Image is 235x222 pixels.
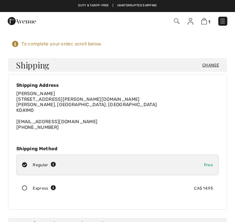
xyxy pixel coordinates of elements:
[16,146,219,152] div: Shipping Method
[8,18,36,24] a: 1ère Avenue
[16,61,49,69] span: Shipping
[16,83,219,88] div: Shipping Address
[16,96,157,114] span: [STREET_ADDRESS][PERSON_NAME][DOMAIN_NAME] [PERSON_NAME], [GEOGRAPHIC_DATA], [GEOGRAPHIC_DATA] K0...
[188,18,193,25] img: My Info
[174,18,180,24] img: Search
[208,19,210,24] span: 1
[33,162,56,168] div: Regular
[201,18,207,24] img: Shopping Bag
[201,18,210,25] a: 1
[204,163,213,167] span: Free
[8,14,36,28] img: 1ère Avenue
[219,18,226,24] img: Menu
[202,62,219,68] span: Change
[16,91,219,131] div: [EMAIL_ADDRESS][DOMAIN_NAME]
[33,185,56,191] div: Express
[16,91,55,96] span: [PERSON_NAME]
[21,41,102,47] div: To complete your order, scroll below.
[16,125,59,130] a: [PHONE_NUMBER]
[194,185,213,191] div: CA$ 14.95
